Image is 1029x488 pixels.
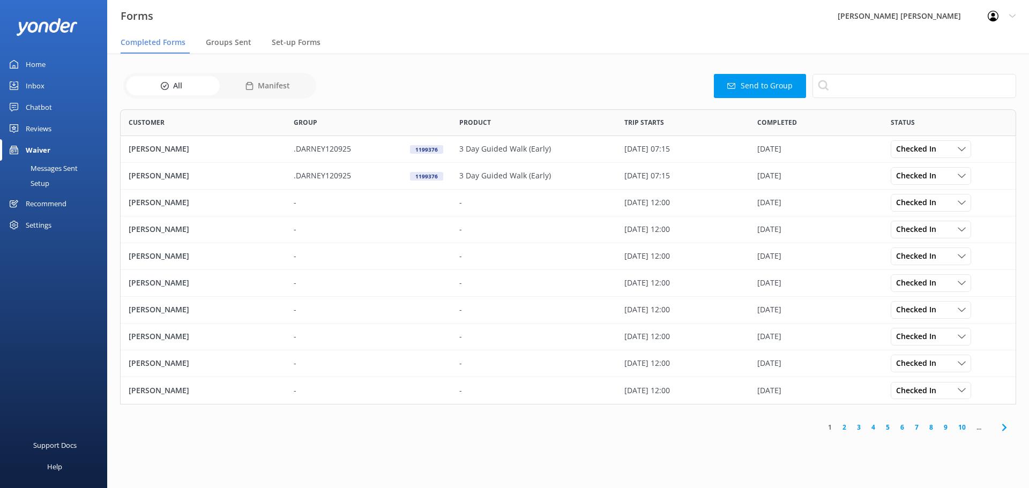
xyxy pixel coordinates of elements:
[121,7,153,25] h3: Forms
[459,117,491,127] span: Product
[896,277,943,289] span: Checked In
[459,385,462,396] p: -
[121,37,185,48] span: Completed Forms
[294,304,296,316] p: -
[6,176,49,191] div: Setup
[823,422,837,432] a: 1
[294,357,296,369] p: -
[624,143,670,155] p: [DATE] 07:15
[120,377,1016,404] div: row
[459,331,462,342] p: -
[294,250,296,262] p: -
[757,304,781,316] p: [DATE]
[26,214,51,236] div: Settings
[896,331,943,342] span: Checked In
[896,223,943,235] span: Checked In
[206,37,251,48] span: Groups Sent
[757,250,781,262] p: [DATE]
[294,223,296,235] p: -
[120,163,1016,190] div: row
[129,385,189,396] p: [PERSON_NAME]
[26,193,66,214] div: Recommend
[459,143,551,155] p: 3 Day Guided Walk (Early)
[129,170,189,182] p: [PERSON_NAME]
[120,270,1016,297] div: row
[891,117,915,127] span: Status
[624,117,664,127] span: Trip starts
[294,143,351,155] p: .DARNEY120925
[909,422,924,432] a: 7
[757,331,781,342] p: [DATE]
[47,456,62,477] div: Help
[294,385,296,396] p: -
[120,324,1016,350] div: row
[624,197,670,208] p: [DATE] 12:00
[26,75,44,96] div: Inbox
[757,143,781,155] p: [DATE]
[120,190,1016,216] div: row
[624,385,670,396] p: [DATE] 12:00
[129,197,189,208] p: [PERSON_NAME]
[757,385,781,396] p: [DATE]
[120,136,1016,163] div: row
[6,161,107,176] a: Messages Sent
[459,197,462,208] p: -
[129,250,189,262] p: [PERSON_NAME]
[129,117,165,127] span: Customer
[294,170,351,182] p: .DARNEY120925
[129,331,189,342] p: [PERSON_NAME]
[624,331,670,342] p: [DATE] 12:00
[714,74,806,98] button: Send to Group
[272,37,320,48] span: Set-up Forms
[410,172,443,181] div: 1199376
[26,139,50,161] div: Waiver
[459,223,462,235] p: -
[459,170,551,182] p: 3 Day Guided Walk (Early)
[129,304,189,316] p: [PERSON_NAME]
[120,243,1016,270] div: row
[16,18,78,36] img: yonder-white-logo.png
[896,385,943,396] span: Checked In
[896,143,943,155] span: Checked In
[6,176,107,191] a: Setup
[129,357,189,369] p: [PERSON_NAME]
[129,277,189,289] p: [PERSON_NAME]
[6,161,78,176] div: Messages Sent
[624,357,670,369] p: [DATE] 12:00
[26,54,46,75] div: Home
[757,223,781,235] p: [DATE]
[896,357,943,369] span: Checked In
[866,422,881,432] a: 4
[757,357,781,369] p: [DATE]
[881,422,895,432] a: 5
[410,145,443,154] div: 1199376
[459,250,462,262] p: -
[624,223,670,235] p: [DATE] 12:00
[624,250,670,262] p: [DATE] 12:00
[896,304,943,316] span: Checked In
[129,223,189,235] p: [PERSON_NAME]
[757,117,797,127] span: Completed
[120,136,1016,404] div: grid
[896,250,943,262] span: Checked In
[120,350,1016,377] div: row
[852,422,866,432] a: 3
[26,118,51,139] div: Reviews
[624,304,670,316] p: [DATE] 12:00
[896,170,943,182] span: Checked In
[129,143,189,155] p: [PERSON_NAME]
[294,331,296,342] p: -
[294,197,296,208] p: -
[971,422,987,432] span: ...
[294,277,296,289] p: -
[895,422,909,432] a: 6
[459,277,462,289] p: -
[459,357,462,369] p: -
[953,422,971,432] a: 10
[757,277,781,289] p: [DATE]
[938,422,953,432] a: 9
[120,216,1016,243] div: row
[837,422,852,432] a: 2
[459,304,462,316] p: -
[757,197,781,208] p: [DATE]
